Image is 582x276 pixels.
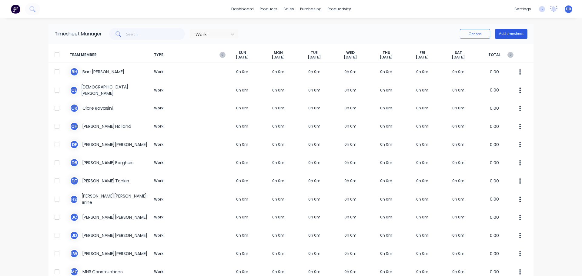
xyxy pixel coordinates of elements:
[297,5,325,14] div: purchasing
[344,55,357,60] span: [DATE]
[511,5,534,14] div: settings
[228,5,257,14] a: dashboard
[55,30,102,38] div: Timesheet Manager
[495,29,527,39] button: Add timesheet
[460,29,490,39] button: Options
[308,55,321,60] span: [DATE]
[455,50,462,55] span: SAT
[416,55,429,60] span: [DATE]
[383,50,390,55] span: THU
[346,50,355,55] span: WED
[280,5,297,14] div: sales
[325,5,354,14] div: productivity
[420,50,425,55] span: FRI
[272,55,285,60] span: [DATE]
[311,50,318,55] span: TUE
[152,50,224,60] span: TYPE
[257,5,280,14] div: products
[452,55,465,60] span: [DATE]
[476,50,512,60] span: TOTAL
[11,5,20,14] img: Factory
[566,6,571,12] span: DB
[380,55,393,60] span: [DATE]
[126,28,185,40] input: Search...
[239,50,246,55] span: SUN
[70,50,152,60] span: TEAM MEMBER
[236,55,249,60] span: [DATE]
[274,50,283,55] span: MON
